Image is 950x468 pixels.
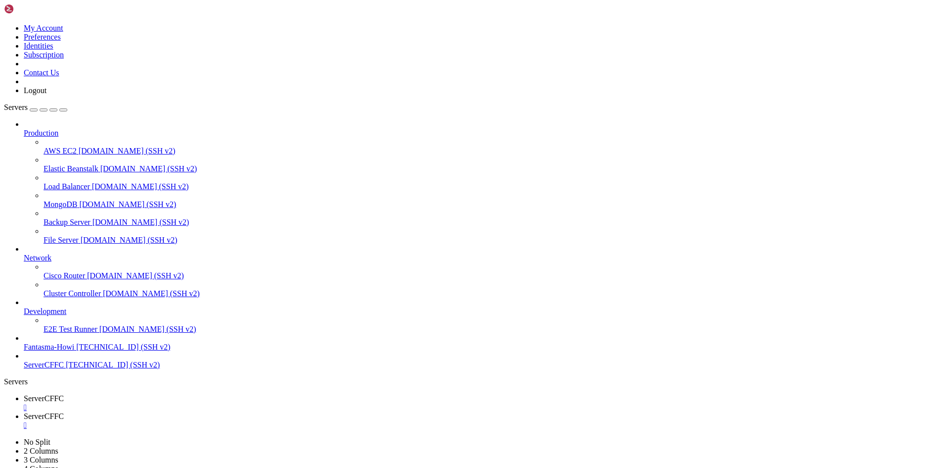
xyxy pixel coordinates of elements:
[24,447,58,455] a: 2 Columns
[24,438,50,446] a: No Split
[4,206,821,214] x-row: Enabling module setenvif.
[44,325,97,333] span: E2E Test Runner
[4,113,821,122] x-row: Enabling module authn_core.
[4,341,821,349] x-row: Scanning processes...
[44,227,946,245] li: File Server [DOMAIN_NAME] (SSH v2)
[4,29,821,38] x-row: Setting up apache2-data (2.4.58-1ubuntu8.8) ...
[44,164,98,173] span: Elastic Beanstalk
[24,352,946,369] li: ServerCFFC [TECHNICAL_ID] (SSH v2)
[4,97,821,105] x-row: Enabling module authz_core.
[4,223,821,231] x-row: Enabling module deflate.
[24,42,53,50] a: Identities
[44,147,77,155] span: AWS EC2
[24,307,66,315] span: Development
[24,361,946,369] a: ServerCFFC [TECHNICAL_ID] (SSH v2)
[44,271,946,280] a: Cisco Router [DOMAIN_NAME] (SSH v2)
[4,332,821,341] x-row: Processing triggers for libc-bin (2.39-0ubuntu8.5) ...
[44,280,946,298] li: Cluster Controller [DOMAIN_NAME] (SSH v2)
[24,129,946,138] a: Production
[4,377,946,386] div: Servers
[4,80,821,88] x-row: Setting up apache2 (2.4.58-1ubuntu8.8) ...
[44,200,77,208] span: MongoDB
[24,245,946,298] li: Network
[4,130,821,139] x-row: Enabling module access_compat.
[24,343,74,351] span: Fantasma-Howi
[24,68,59,77] a: Contact Us
[4,147,821,156] x-row: Enabling module authz_user.
[76,343,170,351] span: [TECHNICAL_ID] (SSH v2)
[4,307,566,315] span: Created symlink /etc/systemd/system/multi-user.target.wants/apache-htcacheclean.service → /usr/li...
[44,147,946,156] a: AWS EC2 [DOMAIN_NAME] (SSH v2)
[24,298,946,334] li: Development
[100,164,197,173] span: [DOMAIN_NAME] (SSH v2)
[24,343,946,352] a: Fantasma-Howi [TECHNICAL_ID] (SSH v2)
[4,257,821,265] x-row: Enabling conf localized-error-pages.
[4,290,821,299] x-row: Enabling site 000-default.
[4,103,28,111] span: Servers
[4,248,821,257] x-row: Enabling conf charset.
[4,164,821,172] x-row: Enabling module dir.
[4,172,821,181] x-row: Enabling module autoindex.
[24,394,946,412] a: ServerCFFC
[24,86,47,95] a: Logout
[92,182,189,191] span: [DOMAIN_NAME] (SSH v2)
[44,262,946,280] li: Cisco Router [DOMAIN_NAME] (SSH v2)
[103,289,200,298] span: [DOMAIN_NAME] (SSH v2)
[44,164,946,173] a: Elastic Beanstalk [DOMAIN_NAME] (SSH v2)
[87,271,184,280] span: [DOMAIN_NAME] (SSH v2)
[24,120,946,245] li: Production
[44,316,946,334] li: E2E Test Runner [DOMAIN_NAME] (SSH v2)
[4,71,821,80] x-row: Setting up apache2-bin (2.4.58-1ubuntu8.8) ...
[44,236,946,245] a: File Server [DOMAIN_NAME] (SSH v2)
[4,189,821,198] x-row: Enabling module mime.
[44,156,946,173] li: Elastic Beanstalk [DOMAIN_NAME] (SSH v2)
[4,366,821,374] x-row: Running kernel seems to be up-to-date.
[24,412,64,420] span: ServerCFFC
[4,156,821,164] x-row: Enabling module alias.
[4,139,821,147] x-row: Enabling module authn_file.
[99,325,196,333] span: [DOMAIN_NAME] (SSH v2)
[4,21,821,29] x-row: Setting up liblua5.4-0:amd64 (5.4.6-3build2) ...
[4,38,821,46] x-row: Setting up libaprutil1t64:amd64 (1.6.3-1.1ubuntu7) ...
[44,138,946,156] li: AWS EC2 [DOMAIN_NAME] (SSH v2)
[24,254,51,262] span: Network
[24,361,64,369] span: ServerCFFC
[44,271,85,280] span: Cisco Router
[44,218,91,226] span: Backup Server
[24,394,64,403] span: ServerCFFC
[44,218,946,227] a: Backup Server [DOMAIN_NAME] (SSH v2)
[24,33,61,41] a: Preferences
[24,24,63,32] a: My Account
[4,324,821,332] x-row: Processing triggers for man-db (2.12.0-4build2) ...
[4,12,821,21] x-row: Setting up libapr1t64:amd64 (1.7.2-3.1ubuntu0.1) ...
[4,105,821,113] x-row: Enabling module authz_host.
[24,129,58,137] span: Production
[4,383,821,391] x-row: No services need to be restarted.
[24,51,64,59] a: Subscription
[4,103,67,111] a: Servers
[4,4,479,12] span: Created symlink /etc/systemd/system/multi-user.target.wants/ssl-cert.service → /usr/lib/systemd/s...
[24,334,946,352] li: Fantasma-Howi [TECHNICAL_ID] (SSH v2)
[4,265,821,273] x-row: Enabling conf other-vhosts-access-log.
[44,325,946,334] a: E2E Test Runner [DOMAIN_NAME] (SSH v2)
[24,307,946,316] a: Development
[24,421,946,430] a: 
[4,349,821,358] x-row: Scanning linux images...
[44,209,946,227] li: Backup Server [DOMAIN_NAME] (SSH v2)
[24,412,946,430] a: ServerCFFC
[4,4,61,14] img: Shellngn
[4,46,821,54] x-row: Setting up libaprutil1-ldap:amd64 (1.6.3-1.1ubuntu7) ...
[66,361,160,369] span: [TECHNICAL_ID] (SSH v2)
[44,191,946,209] li: MongoDB [DOMAIN_NAME] (SSH v2)
[4,315,821,324] x-row: Processing triggers for ufw (0.36.2-6) ...
[44,289,101,298] span: Cluster Controller
[44,173,946,191] li: Load Balancer [DOMAIN_NAME] (SSH v2)
[4,231,821,240] x-row: Enabling module status.
[44,289,946,298] a: Cluster Controller [DOMAIN_NAME] (SSH v2)
[24,403,946,412] a: 
[4,240,821,248] x-row: Enabling module reqtimeout.
[4,181,821,189] x-row: Enabling module env.
[44,236,79,244] span: File Server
